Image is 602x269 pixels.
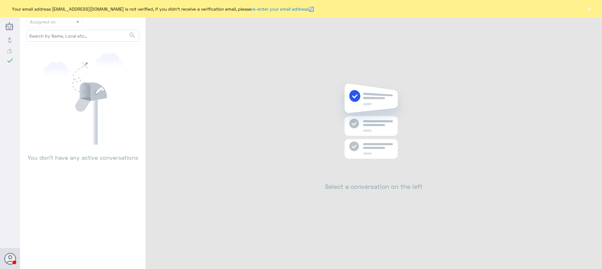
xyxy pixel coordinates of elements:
[129,32,136,39] span: search
[586,6,593,12] button: ×
[4,253,16,265] button: Avatar
[251,6,309,12] a: re-enter your email address
[26,145,139,162] p: You don’t have any active conversations
[27,30,139,41] input: Search by Name, Local etc…
[325,183,423,190] h2: Select a conversation on the left
[6,57,14,64] i: check
[129,30,136,41] button: search
[12,6,314,12] span: Your email address [EMAIL_ADDRESS][DOMAIN_NAME] is not verified, if you didn't receive a verifica...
